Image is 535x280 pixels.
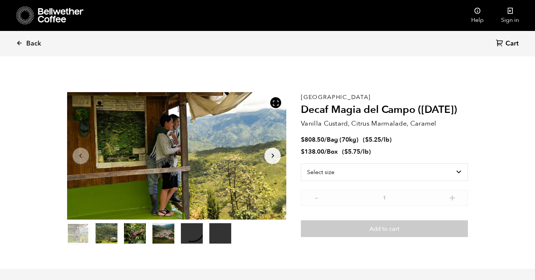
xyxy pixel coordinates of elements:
p: Vanilla Custard, Citrus Marmalade, Caramel [301,119,468,129]
span: ( ) [363,135,392,144]
span: / [324,147,327,156]
bdi: 138.00 [301,147,324,156]
span: /lb [381,135,389,144]
bdi: 808.50 [301,135,324,144]
a: Cart [496,39,520,49]
bdi: 5.75 [344,147,360,156]
span: / [324,135,327,144]
span: Bag (70kg) [327,135,358,144]
h2: Decaf Magia del Campo ([DATE]) [301,104,468,116]
button: Add to cart [301,220,468,237]
button: + [448,193,457,201]
span: $ [301,135,305,144]
span: /lb [360,147,369,156]
button: - [312,193,321,201]
span: $ [344,147,348,156]
video: Your browser does not support the video tag. [209,223,231,244]
span: Box [327,147,338,156]
span: Back [26,39,41,48]
bdi: 5.25 [365,135,381,144]
span: ( ) [342,147,371,156]
span: $ [365,135,369,144]
video: Your browser does not support the video tag. [181,223,203,244]
span: Cart [505,39,519,48]
span: $ [301,147,305,156]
